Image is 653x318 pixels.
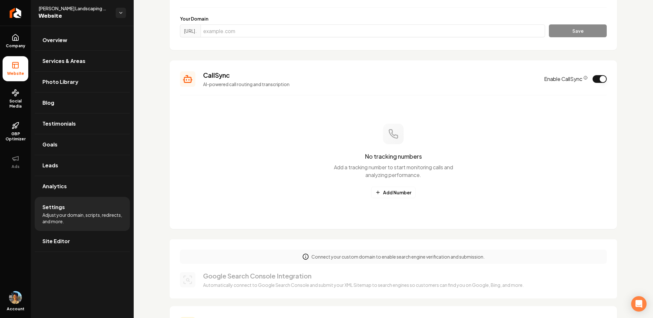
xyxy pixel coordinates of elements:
button: Open user button [9,291,22,304]
span: [URL]. [180,24,201,37]
a: Site Editor [35,231,130,252]
h3: CallSync [203,71,536,80]
button: CallSync Info [584,76,587,80]
a: Overview [35,30,130,50]
label: Enable CallSync [544,75,587,83]
a: Services & Areas [35,51,130,71]
input: example.com [201,24,545,37]
p: Add a tracking number to start monitoring calls and analyzing performance. [332,163,455,179]
a: Social Media [3,84,28,114]
span: [PERSON_NAME] Landscaping and Design [39,5,111,12]
p: Connect your custom domain to enable search engine verification and submission. [311,253,485,260]
img: Aditya Nair [9,291,22,304]
a: Company [3,29,28,54]
span: Leads [42,162,58,169]
span: Website [4,71,27,76]
span: Social Media [3,99,28,109]
span: Company [3,43,28,49]
a: Leads [35,155,130,176]
span: Settings [42,203,65,211]
h3: No tracking numbers [365,152,422,161]
span: Goals [42,141,58,148]
span: Blog [42,99,54,107]
a: Blog [35,93,130,113]
span: Photo Library [42,78,78,86]
a: Goals [35,134,130,155]
p: AI-powered call routing and transcription [203,81,536,87]
span: Testimonials [42,120,76,128]
span: Adjust your domain, scripts, redirects, and more. [42,212,122,225]
button: Add Number [371,187,416,198]
span: Analytics [42,182,67,190]
span: Ads [9,164,22,169]
span: Site Editor [42,237,70,245]
div: Open Intercom Messenger [631,296,647,312]
a: GBP Optimizer [3,117,28,147]
span: Overview [42,36,67,44]
span: Services & Areas [42,57,85,65]
label: Your Domain [180,15,607,22]
p: Automatically connect to Google Search Console and submit your XML Sitemap to search engines so c... [203,282,524,288]
button: Ads [3,149,28,174]
a: Analytics [35,176,130,197]
a: Photo Library [35,72,130,92]
span: Account [7,306,24,312]
h3: Google Search Console Integration [203,271,524,280]
img: Rebolt Logo [10,8,22,18]
span: Website [39,12,111,21]
a: Testimonials [35,113,130,134]
span: GBP Optimizer [3,131,28,142]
